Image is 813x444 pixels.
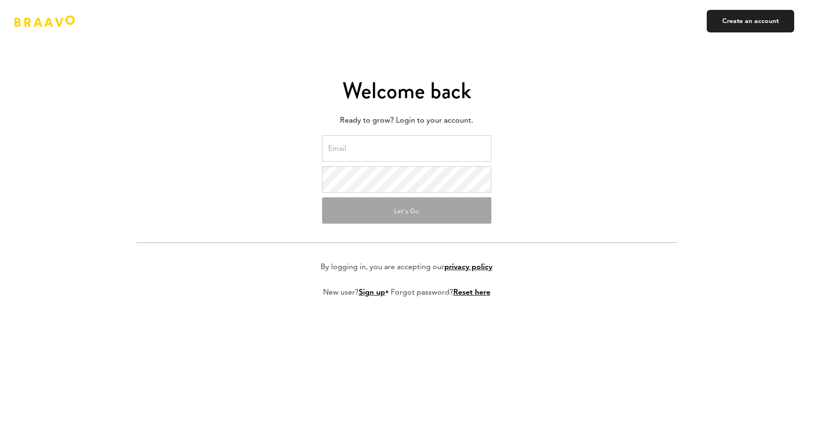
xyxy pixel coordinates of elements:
input: Email [322,135,491,162]
p: Ready to grow? Login to your account. [136,114,677,128]
span: Welcome back [342,75,471,107]
a: Sign up [359,289,385,296]
a: privacy policy [444,264,492,271]
a: Reset here [453,289,490,296]
a: Create an account [707,10,794,32]
p: By logging in, you are accepting our [321,262,492,273]
p: New user? • Forgot password? [323,287,490,298]
button: Let's Go [322,197,491,224]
